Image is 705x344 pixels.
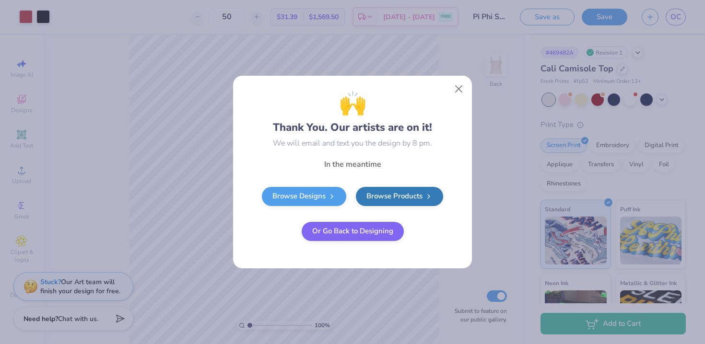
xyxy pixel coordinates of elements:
div: We will email and text you the design by 8 pm. [273,138,432,149]
button: Close [450,80,468,98]
a: Browse Products [356,187,443,206]
div: Thank You. Our artists are on it! [273,87,432,136]
a: Browse Designs [262,187,346,206]
span: 🙌 [339,87,366,120]
span: In the meantime [324,159,381,170]
button: Or Go Back to Designing [302,222,404,241]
